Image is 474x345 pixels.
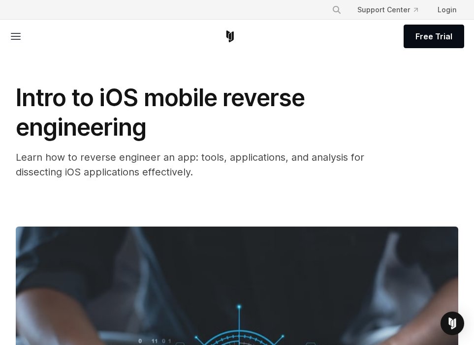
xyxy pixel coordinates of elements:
[441,312,464,335] div: Open Intercom Messenger
[324,1,464,19] div: Navigation Menu
[16,151,364,178] span: Learn how to reverse engineer an app: tools, applications, and analysis for dissecting iOS applic...
[415,30,452,42] span: Free Trial
[328,1,346,19] button: Search
[16,83,305,142] span: Intro to iOS mobile reverse engineering
[349,1,426,19] a: Support Center
[430,1,464,19] a: Login
[404,25,464,48] a: Free Trial
[224,30,236,42] a: Corellium Home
